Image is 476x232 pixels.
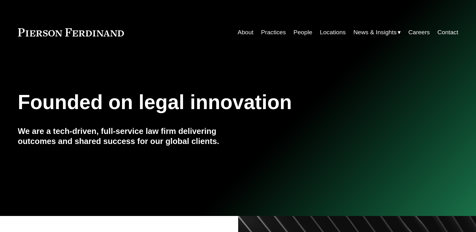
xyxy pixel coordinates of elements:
a: folder dropdown [353,26,401,38]
span: News & Insights [353,27,397,38]
a: Careers [408,26,430,38]
a: Practices [261,26,286,38]
h1: Founded on legal innovation [18,91,385,114]
h4: We are a tech-driven, full-service law firm delivering outcomes and shared success for our global... [18,126,238,146]
a: Contact [437,26,458,38]
a: About [238,26,253,38]
a: People [294,26,312,38]
a: Locations [320,26,346,38]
